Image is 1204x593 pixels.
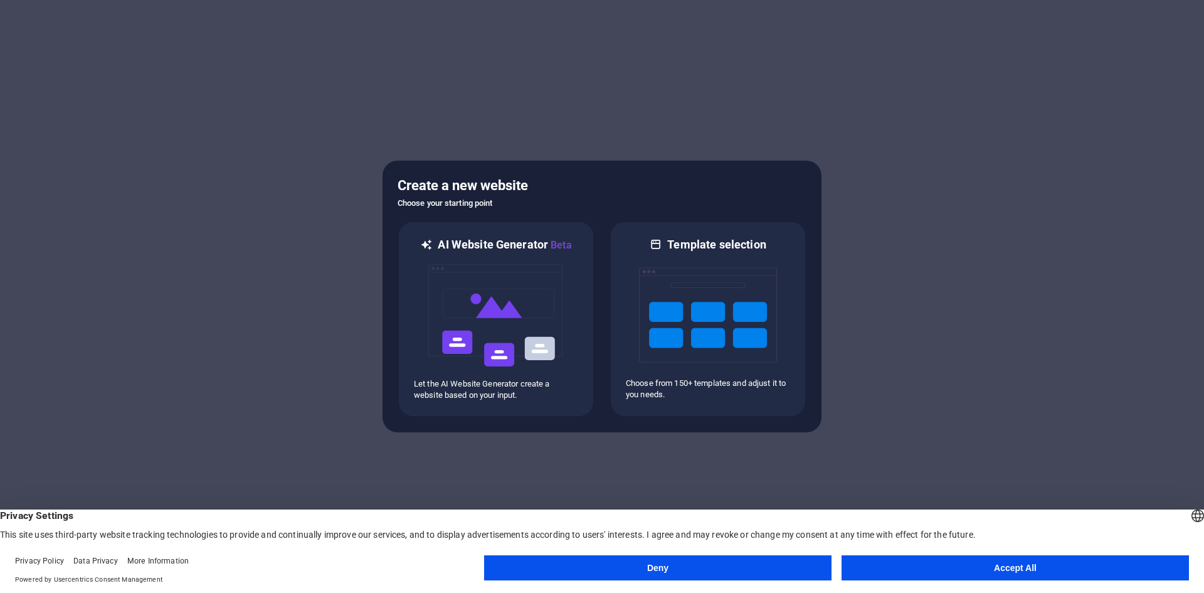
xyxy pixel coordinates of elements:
p: Let the AI Website Generator create a website based on your input. [414,378,578,401]
div: Template selectionChoose from 150+ templates and adjust it to you needs. [610,221,806,417]
div: AI Website GeneratorBetaaiLet the AI Website Generator create a website based on your input. [398,221,594,417]
h6: AI Website Generator [438,237,571,253]
p: Choose from 150+ templates and adjust it to you needs. [626,378,790,400]
h5: Create a new website [398,176,806,196]
h6: Template selection [667,237,766,252]
img: ai [427,253,565,378]
span: Beta [548,239,572,251]
h6: Choose your starting point [398,196,806,211]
